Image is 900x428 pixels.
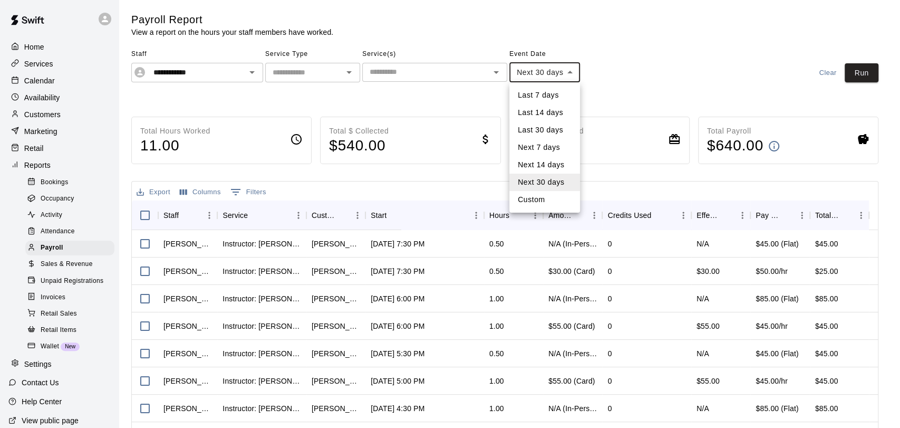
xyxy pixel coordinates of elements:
li: Last 30 days [509,121,580,139]
li: Last 14 days [509,104,580,121]
li: Last 7 days [509,87,580,104]
li: Next 7 days [509,139,580,156]
li: Next 14 days [509,156,580,174]
li: Next 30 days [509,174,580,191]
li: Custom [509,191,580,208]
